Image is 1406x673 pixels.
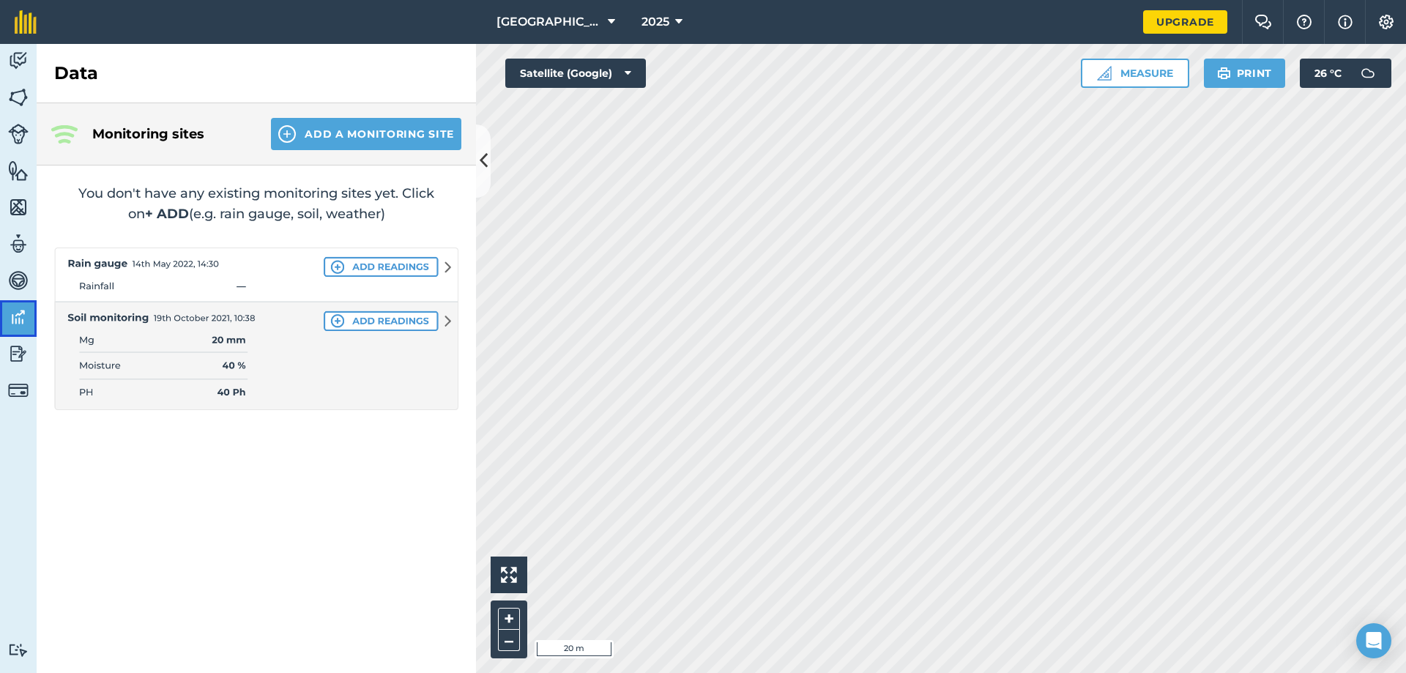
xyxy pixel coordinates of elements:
[54,183,458,224] h2: You don't have any existing monitoring sites yet. Click on (e.g. rain gauge, soil, weather)
[145,206,189,222] strong: + ADD
[498,630,520,651] button: –
[8,306,29,328] img: svg+xml;base64,PD94bWwgdmVyc2lvbj0iMS4wIiBlbmNvZGluZz0idXRmLTgiPz4KPCEtLSBHZW5lcmF0b3I6IEFkb2JlIE...
[8,160,29,182] img: svg+xml;base64,PHN2ZyB4bWxucz0iaHR0cDovL3d3dy53My5vcmcvMjAwMC9zdmciIHdpZHRoPSI1NiIgaGVpZ2h0PSI2MC...
[505,59,646,88] button: Satellite (Google)
[1338,13,1353,31] img: svg+xml;base64,PHN2ZyB4bWxucz0iaHR0cDovL3d3dy53My5vcmcvMjAwMC9zdmciIHdpZHRoPSIxNyIgaGVpZ2h0PSIxNy...
[1097,66,1112,81] img: Ruler icon
[15,10,37,34] img: fieldmargin Logo
[1353,59,1383,88] img: svg+xml;base64,PD94bWwgdmVyc2lvbj0iMS4wIiBlbmNvZGluZz0idXRmLTgiPz4KPCEtLSBHZW5lcmF0b3I6IEFkb2JlIE...
[501,567,517,583] img: Four arrows, one pointing top left, one top right, one bottom right and the last bottom left
[1314,59,1342,88] span: 26 ° C
[1254,15,1272,29] img: Two speech bubbles overlapping with the left bubble in the forefront
[1081,59,1189,88] button: Measure
[278,125,296,143] img: svg+xml;base64,PHN2ZyB4bWxucz0iaHR0cDovL3d3dy53My5vcmcvMjAwMC9zdmciIHdpZHRoPSIxNCIgaGVpZ2h0PSIyNC...
[496,13,602,31] span: [GEOGRAPHIC_DATA]
[1300,59,1391,88] button: 26 °C
[8,50,29,72] img: svg+xml;base64,PD94bWwgdmVyc2lvbj0iMS4wIiBlbmNvZGluZz0idXRmLTgiPz4KPCEtLSBHZW5lcmF0b3I6IEFkb2JlIE...
[8,233,29,255] img: svg+xml;base64,PD94bWwgdmVyc2lvbj0iMS4wIiBlbmNvZGluZz0idXRmLTgiPz4KPCEtLSBHZW5lcmF0b3I6IEFkb2JlIE...
[641,13,669,31] span: 2025
[8,86,29,108] img: svg+xml;base64,PHN2ZyB4bWxucz0iaHR0cDovL3d3dy53My5vcmcvMjAwMC9zdmciIHdpZHRoPSI1NiIgaGVpZ2h0PSI2MC...
[8,196,29,218] img: svg+xml;base64,PHN2ZyB4bWxucz0iaHR0cDovL3d3dy53My5vcmcvMjAwMC9zdmciIHdpZHRoPSI1NiIgaGVpZ2h0PSI2MC...
[8,269,29,291] img: svg+xml;base64,PD94bWwgdmVyc2lvbj0iMS4wIiBlbmNvZGluZz0idXRmLTgiPz4KPCEtLSBHZW5lcmF0b3I6IEFkb2JlIE...
[92,124,248,144] h4: Monitoring sites
[51,125,78,144] img: Three radiating wave signals
[498,608,520,630] button: +
[8,124,29,144] img: svg+xml;base64,PD94bWwgdmVyc2lvbj0iMS4wIiBlbmNvZGluZz0idXRmLTgiPz4KPCEtLSBHZW5lcmF0b3I6IEFkb2JlIE...
[1217,64,1231,82] img: svg+xml;base64,PHN2ZyB4bWxucz0iaHR0cDovL3d3dy53My5vcmcvMjAwMC9zdmciIHdpZHRoPSIxOSIgaGVpZ2h0PSIyNC...
[1204,59,1286,88] button: Print
[8,643,29,657] img: svg+xml;base64,PD94bWwgdmVyc2lvbj0iMS4wIiBlbmNvZGluZz0idXRmLTgiPz4KPCEtLSBHZW5lcmF0b3I6IEFkb2JlIE...
[1377,15,1395,29] img: A cog icon
[8,380,29,401] img: svg+xml;base64,PD94bWwgdmVyc2lvbj0iMS4wIiBlbmNvZGluZz0idXRmLTgiPz4KPCEtLSBHZW5lcmF0b3I6IEFkb2JlIE...
[1143,10,1227,34] a: Upgrade
[54,62,98,85] h2: Data
[271,118,461,150] button: Add a Monitoring Site
[1295,15,1313,29] img: A question mark icon
[8,343,29,365] img: svg+xml;base64,PD94bWwgdmVyc2lvbj0iMS4wIiBlbmNvZGluZz0idXRmLTgiPz4KPCEtLSBHZW5lcmF0b3I6IEFkb2JlIE...
[1356,623,1391,658] div: Open Intercom Messenger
